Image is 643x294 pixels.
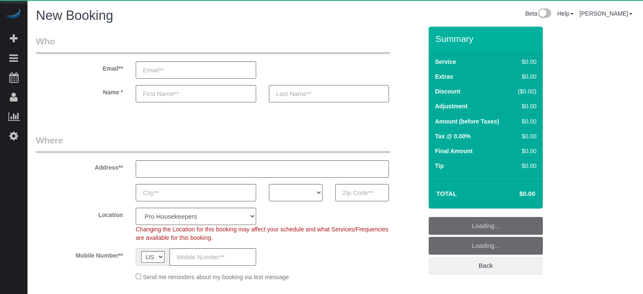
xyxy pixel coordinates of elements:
div: $0.00 [514,147,536,155]
label: Location [30,208,129,219]
label: Amount (before Taxes) [435,117,499,126]
img: New interface [537,8,551,19]
a: Back [429,257,543,275]
span: Changing the Location for this booking may affect your schedule and what Services/Frequencies are... [136,226,388,241]
div: $0.00 [514,132,536,140]
label: Service [435,58,456,66]
label: Mobile Number** [30,248,129,260]
input: Mobile Number** [170,248,256,266]
legend: Where [36,134,390,153]
a: Beta [525,10,551,17]
a: Help [557,10,574,17]
a: [PERSON_NAME] [580,10,632,17]
div: ($0.00) [514,87,536,96]
div: $0.00 [514,72,536,81]
strong: Total [436,190,457,197]
legend: Who [36,35,390,54]
label: Discount [435,87,460,96]
label: Adjustment [435,102,468,110]
div: $0.00 [514,102,536,110]
label: Name * [30,85,129,96]
div: $0.00 [514,162,536,170]
label: Extras [435,72,453,81]
h4: $0.00 [494,190,535,198]
input: Zip Code** [335,184,389,201]
label: Tax @ 0.00% [435,132,471,140]
input: First Name** [136,85,256,102]
img: Automaid Logo [5,8,22,20]
label: Final Amount [435,147,473,155]
h3: Summary [435,34,539,44]
label: Tip [435,162,444,170]
span: New Booking [36,8,113,23]
input: Last Name** [269,85,389,102]
div: $0.00 [514,58,536,66]
span: Send me reminders about my booking via text message [143,274,289,280]
div: $0.00 [514,117,536,126]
